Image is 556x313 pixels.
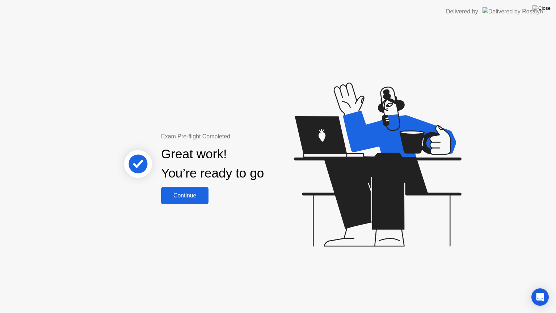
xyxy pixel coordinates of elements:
[161,145,264,183] div: Great work! You’re ready to go
[483,7,543,16] img: Delivered by Rosalyn
[531,288,549,306] div: Open Intercom Messenger
[446,7,478,16] div: Delivered by
[163,192,206,199] div: Continue
[161,132,311,141] div: Exam Pre-flight Completed
[161,187,208,204] button: Continue
[532,5,551,11] img: Close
